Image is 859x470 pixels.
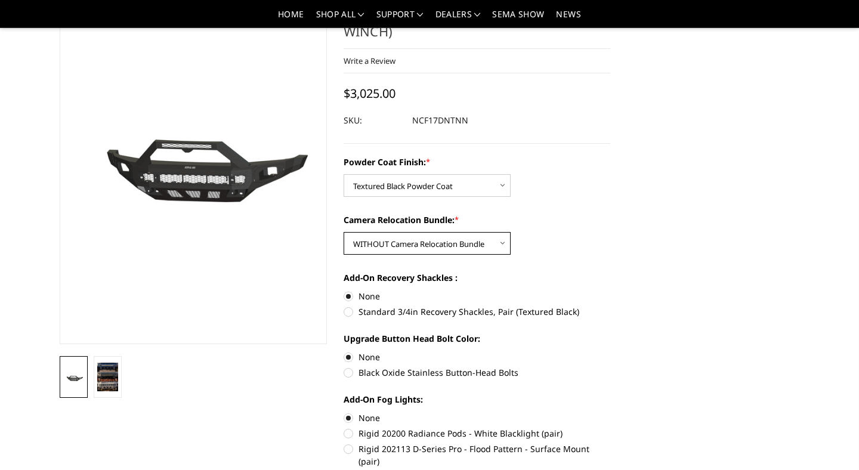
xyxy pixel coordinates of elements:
a: Support [376,10,424,27]
dt: SKU: [344,110,403,131]
label: Add-On Recovery Shackles : [344,271,611,284]
iframe: Chat Widget [799,413,859,470]
label: Camera Relocation Bundle: [344,214,611,226]
img: 2017-2022 Ford F450-550 - Freedom Series - Sport Front Bumper (non-winch) [63,373,84,383]
label: None [344,351,611,363]
a: Home [278,10,304,27]
label: Powder Coat Finish: [344,156,611,168]
label: None [344,412,611,424]
label: None [344,290,611,302]
a: shop all [316,10,364,27]
label: Rigid 20200 Radiance Pods - White Blacklight (pair) [344,427,611,440]
label: Add-On Fog Lights: [344,393,611,406]
dd: NCF17DNTNN [412,110,468,131]
label: Upgrade Button Head Bolt Color: [344,332,611,345]
label: Standard 3/4in Recovery Shackles, Pair (Textured Black) [344,305,611,318]
label: Black Oxide Stainless Button-Head Bolts [344,366,611,379]
a: Dealers [435,10,481,27]
a: News [556,10,580,27]
img: 2017-2022 Ford F450-550 - Freedom Series - Sport Front Bumper (non-winch) [97,363,118,391]
label: Rigid 202113 D-Series Pro - Flood Pattern - Surface Mount (pair) [344,443,611,468]
a: SEMA Show [492,10,544,27]
span: $3,025.00 [344,85,395,101]
a: Write a Review [344,55,395,66]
